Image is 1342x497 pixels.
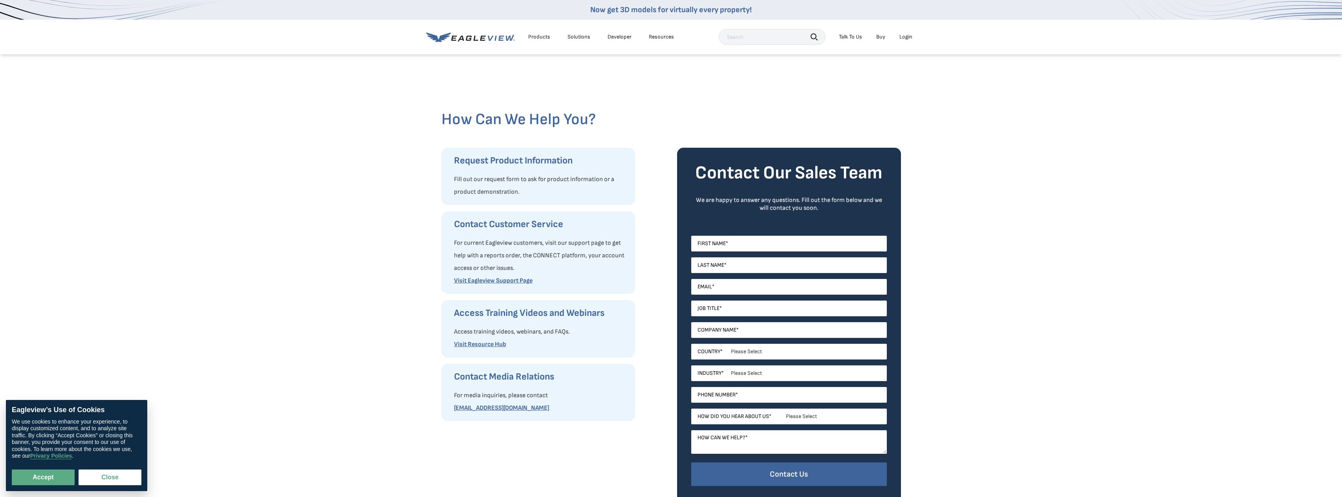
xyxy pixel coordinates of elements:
[441,110,901,129] h2: How Can We Help You?
[608,33,632,40] a: Developer
[590,5,752,15] a: Now get 3D models for virtually every property!
[568,33,590,40] div: Solutions
[719,29,826,45] input: Search
[649,33,674,40] div: Resources
[454,389,627,402] p: For media inquiries, please contact
[839,33,862,40] div: Talk To Us
[454,307,627,319] h3: Access Training Videos and Webinars
[528,33,550,40] div: Products
[454,404,549,412] a: [EMAIL_ADDRESS][DOMAIN_NAME]
[454,341,506,348] a: Visit Resource Hub
[12,418,141,460] div: We use cookies to enhance your experience, to display customized content, and to analyze site tra...
[876,33,885,40] a: Buy
[454,218,627,231] h3: Contact Customer Service
[12,406,141,414] div: Eagleview’s Use of Cookies
[695,162,882,184] strong: Contact Our Sales Team
[899,33,912,40] div: Login
[454,326,627,338] p: Access training videos, webinars, and FAQs.
[454,277,533,284] a: Visit Eagleview Support Page
[454,237,627,275] p: For current Eagleview customers, visit our support page to get help with a reports order, the CON...
[30,453,72,460] a: Privacy Policies
[454,370,627,383] h3: Contact Media Relations
[691,196,887,212] div: We are happy to answer any questions. Fill out the form below and we will contact you soon.
[691,462,887,486] input: Contact Us
[12,469,75,485] button: Accept
[79,469,141,485] button: Close
[454,173,627,198] p: Fill out our request form to ask for product information or a product demonstration.
[454,154,627,167] h3: Request Product Information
